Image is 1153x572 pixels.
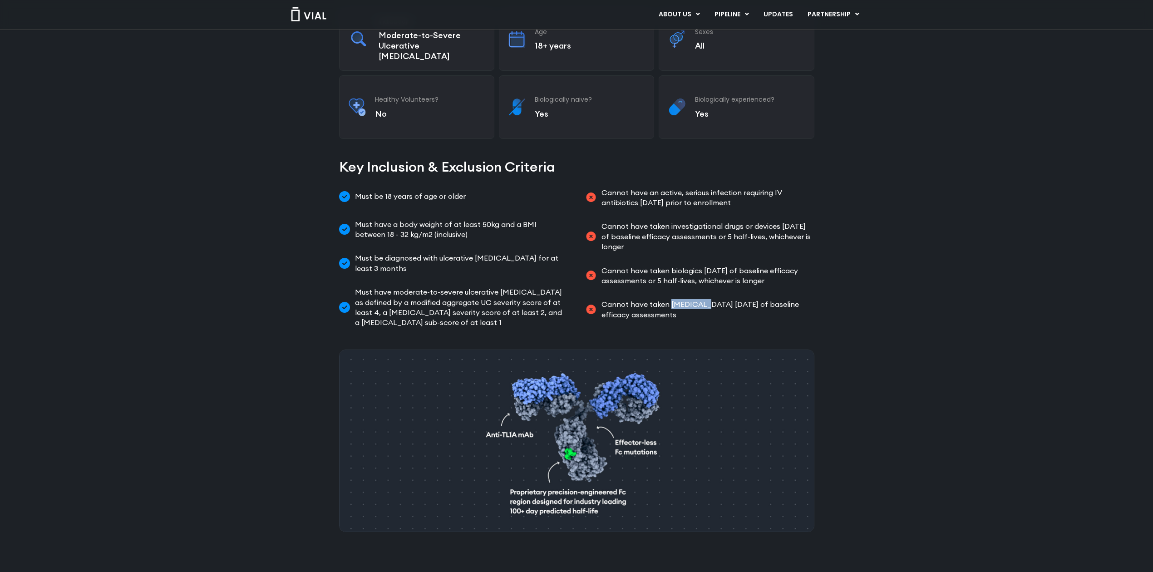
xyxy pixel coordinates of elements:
[375,108,485,119] p: No
[379,30,485,61] p: Moderate-to-Severe Ulcerative [MEDICAL_DATA]
[800,7,867,22] a: PARTNERSHIPMenu Toggle
[339,157,814,177] h2: Key Inclusion & Exclusion Criteria
[535,108,645,119] p: Yes
[353,287,568,328] span: Must have moderate-to-severe ulcerative [MEDICAL_DATA] as defined by a modified aggregate UC seve...
[353,187,466,206] span: Must be 18 years of age or older
[535,95,645,104] h3: Biologically naive?
[695,28,805,36] h3: Sexes
[535,28,645,36] h3: Age
[375,95,485,104] h3: Healthy Volunteers?
[695,108,805,119] p: Yes
[756,7,800,22] a: UPDATES
[599,187,814,208] span: Cannot have an active, serious infection requiring IV antibiotics [DATE] prior to enrollment
[651,7,707,22] a: ABOUT USMenu Toggle
[695,40,805,51] p: All
[291,7,327,21] img: Vial Logo
[353,219,568,240] span: Must have a body weight of at least 50kg and a BMI between 18 - 32 kg/m2 (inclusive)
[695,95,805,104] h3: Biologically experienced?
[599,299,814,320] span: Cannot have taken [MEDICAL_DATA] [DATE] of baseline efficacy assessments
[353,253,568,273] span: Must be diagnosed with ulcerative [MEDICAL_DATA] for at least 3 months
[599,266,814,286] span: Cannot have taken biologics [DATE] of baseline efficacy assessments or 5 half-lives, whichever is...
[535,40,645,51] p: 18+ years
[599,221,814,251] span: Cannot have taken investigational drugs or devices [DATE] of baseline efficacy assessments or 5 h...
[707,7,756,22] a: PIPELINEMenu Toggle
